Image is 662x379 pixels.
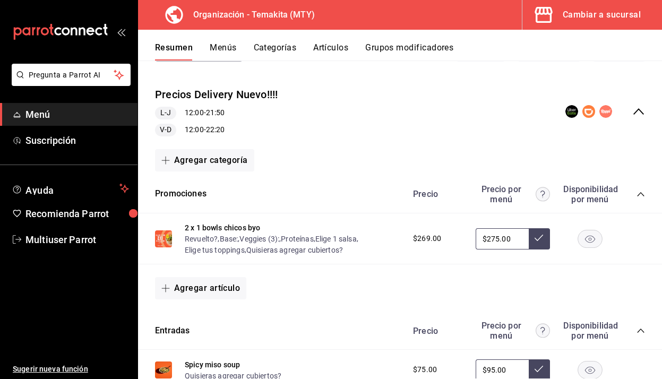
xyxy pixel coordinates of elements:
[365,42,453,61] button: Grupos modificadores
[7,77,131,88] a: Pregunta a Parrot AI
[476,228,529,249] input: Sin ajuste
[563,7,641,22] div: Cambiar a sucursal
[25,133,129,148] span: Suscripción
[138,79,662,145] div: collapse-menu-row
[246,245,343,255] button: Quisieras agregar cubiertos?
[12,64,131,86] button: Pregunta a Parrot AI
[185,359,240,370] button: Spicy miso soup
[155,42,193,61] button: Resumen
[185,233,402,256] div: , , , , , ,
[25,232,129,247] span: Multiuser Parrot
[25,182,115,195] span: Ayuda
[155,107,278,119] div: 12:00 - 21:50
[156,107,175,118] span: L-J
[402,189,470,199] div: Precio
[185,222,260,233] button: 2 x 1 bowls chicos byo
[637,326,645,335] button: collapse-category-row
[155,42,662,61] div: navigation tabs
[185,245,245,255] button: Elige tus toppings
[185,8,315,21] h3: Organización - Temakita (MTY)
[13,364,129,375] span: Sugerir nueva función
[402,326,470,336] div: Precio
[25,206,129,221] span: Recomienda Parrot
[29,70,114,81] span: Pregunta a Parrot AI
[254,42,297,61] button: Categorías
[563,321,616,341] div: Disponibilidad por menú
[563,184,616,204] div: Disponibilidad por menú
[155,124,278,136] div: 12:00 - 22:20
[210,42,236,61] button: Menús
[413,364,437,375] span: $75.00
[156,124,176,135] span: V-D
[155,361,172,378] img: Preview
[155,149,254,171] button: Agregar categoría
[413,233,441,244] span: $269.00
[117,28,125,36] button: open_drawer_menu
[155,87,278,102] button: Precios Delivery Nuevo!!!!
[281,234,313,244] button: Proteínas
[239,234,279,244] button: Veggies (3):
[155,277,246,299] button: Agregar artículo
[155,188,207,200] button: Promociones
[185,234,218,244] button: Revuelto?
[25,107,129,122] span: Menú
[313,42,348,61] button: Artículos
[220,234,238,244] button: Base:
[637,190,645,199] button: collapse-category-row
[315,234,357,244] button: Elige 1 salsa
[476,184,550,204] div: Precio por menú
[155,230,172,247] img: Preview
[155,325,190,337] button: Entradas
[476,321,550,341] div: Precio por menú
